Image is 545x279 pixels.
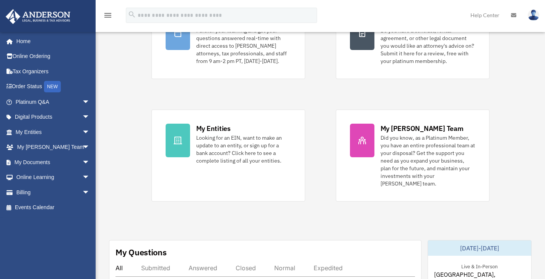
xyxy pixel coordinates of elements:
[128,10,136,19] i: search
[528,10,539,21] img: User Pic
[5,94,101,110] a: Platinum Q&Aarrow_drop_down
[116,247,167,258] div: My Questions
[82,124,98,140] span: arrow_drop_down
[5,170,101,185] a: Online Learningarrow_drop_down
[103,11,112,20] i: menu
[5,110,101,125] a: Digital Productsarrow_drop_down
[5,79,101,95] a: Order StatusNEW
[274,264,295,272] div: Normal
[5,124,101,140] a: My Entitiesarrow_drop_down
[82,94,98,110] span: arrow_drop_down
[196,27,291,65] div: Further your learning and get your questions answered real-time with direct access to [PERSON_NAM...
[82,140,98,155] span: arrow_drop_down
[3,9,73,24] img: Anderson Advisors Platinum Portal
[236,264,256,272] div: Closed
[5,185,101,200] a: Billingarrow_drop_down
[428,240,531,256] div: [DATE]-[DATE]
[196,124,231,133] div: My Entities
[103,13,112,20] a: menu
[44,81,61,92] div: NEW
[5,155,101,170] a: My Documentsarrow_drop_down
[151,2,305,79] a: Platinum Knowledge Room Further your learning and get your questions answered real-time with dire...
[151,110,305,202] a: My Entities Looking for an EIN, want to make an update to an entity, or sign up for a bank accoun...
[196,134,291,164] div: Looking for an EIN, want to make an update to an entity, or sign up for a bank account? Click her...
[82,155,98,170] span: arrow_drop_down
[381,27,475,65] div: Do you have a contract, rental agreement, or other legal document you would like an attorney's ad...
[336,110,490,202] a: My [PERSON_NAME] Team Did you know, as a Platinum Member, you have an entire professional team at...
[82,170,98,185] span: arrow_drop_down
[82,185,98,200] span: arrow_drop_down
[5,49,101,64] a: Online Ordering
[336,2,490,79] a: Contract Reviews Do you have a contract, rental agreement, or other legal document you would like...
[82,110,98,125] span: arrow_drop_down
[5,200,101,215] a: Events Calendar
[314,264,343,272] div: Expedited
[116,264,123,272] div: All
[5,34,98,49] a: Home
[455,262,504,270] div: Live & In-Person
[5,140,101,155] a: My [PERSON_NAME] Teamarrow_drop_down
[381,134,475,187] div: Did you know, as a Platinum Member, you have an entire professional team at your disposal? Get th...
[141,264,170,272] div: Submitted
[5,64,101,79] a: Tax Organizers
[189,264,217,272] div: Answered
[381,124,464,133] div: My [PERSON_NAME] Team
